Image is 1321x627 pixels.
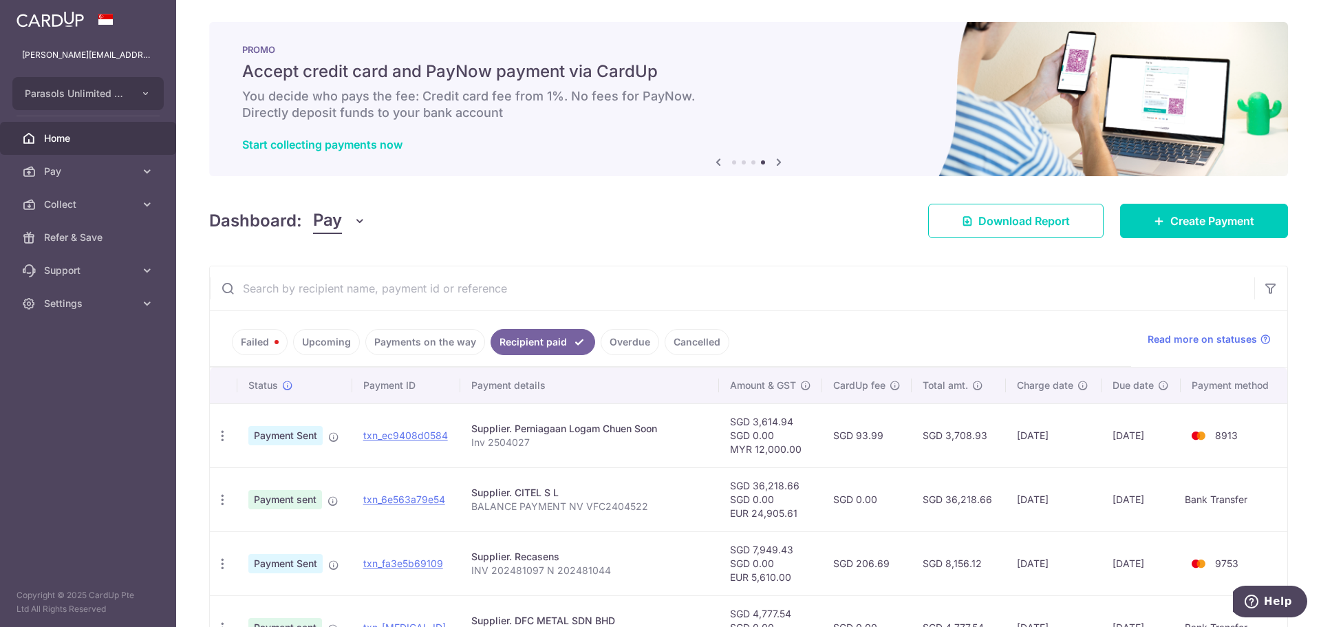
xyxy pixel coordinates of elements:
a: Create Payment [1120,204,1288,238]
input: Search by recipient name, payment id or reference [210,266,1254,310]
img: Bank Card [1185,555,1212,572]
div: Supplier. Recasens [471,550,708,564]
td: SGD 36,218.66 [912,467,1006,531]
img: paynow Banner [209,22,1288,176]
span: Charge date [1017,379,1073,392]
th: Payment method [1181,368,1287,403]
a: Start collecting payments now [242,138,402,151]
h6: You decide who pays the fee: Credit card fee from 1%. No fees for PayNow. Directly deposit funds ... [242,88,1255,121]
td: SGD 206.69 [822,531,912,595]
span: 8913 [1215,429,1238,441]
td: [DATE] [1006,403,1101,467]
img: Bank Card [1185,427,1212,444]
td: [DATE] [1006,531,1101,595]
td: SGD 93.99 [822,403,912,467]
div: Supplier. CITEL S L [471,486,708,500]
iframe: Opens a widget where you can find more information [1233,586,1307,620]
a: Overdue [601,329,659,355]
td: [DATE] [1102,403,1181,467]
a: txn_6e563a79e54 [363,493,445,505]
td: [DATE] [1102,531,1181,595]
button: Parasols Unlimited Pte Ltd [12,77,164,110]
span: Pay [313,208,342,234]
span: Create Payment [1170,213,1254,229]
span: 9753 [1215,557,1238,569]
h5: Accept credit card and PayNow payment via CardUp [242,61,1255,83]
a: txn_ec9408d0584 [363,429,448,441]
h4: Dashboard: [209,209,302,233]
span: Status [248,379,278,392]
a: Cancelled [665,329,729,355]
button: Pay [313,208,366,234]
span: Home [44,131,135,145]
td: SGD 36,218.66 SGD 0.00 EUR 24,905.61 [719,467,822,531]
p: [PERSON_NAME][EMAIL_ADDRESS][DOMAIN_NAME] [22,48,154,62]
a: Upcoming [293,329,360,355]
td: [DATE] [1102,467,1181,531]
span: Payment sent [248,490,322,509]
a: Payments on the way [365,329,485,355]
td: SGD 0.00 [822,467,912,531]
span: translation missing: en.dashboard.dashboard_payments_table.bank_transfer [1185,494,1247,506]
td: SGD 3,708.93 [912,403,1006,467]
p: BALANCE PAYMENT NV VFC2404522 [471,500,708,513]
span: Settings [44,297,135,310]
img: CardUp [17,11,84,28]
span: Amount & GST [730,379,796,392]
span: Payment Sent [248,426,323,445]
span: Parasols Unlimited Pte Ltd [25,87,127,100]
span: Refer & Save [44,231,135,244]
p: INV 202481097 N 202481044 [471,564,708,577]
p: PROMO [242,44,1255,55]
a: Download Report [928,204,1104,238]
a: Recipient paid [491,329,595,355]
span: Total amt. [923,379,968,392]
a: Read more on statuses [1148,332,1271,346]
td: [DATE] [1006,467,1101,531]
span: Payment Sent [248,554,323,573]
span: Due date [1113,379,1154,392]
th: Payment ID [352,368,461,403]
span: Download Report [978,213,1070,229]
span: Support [44,264,135,277]
p: Inv 2504027 [471,436,708,449]
a: txn_fa3e5b69109 [363,557,443,569]
div: Supplier. Perniagaan Logam Chuen Soon [471,422,708,436]
th: Payment details [460,368,719,403]
a: Failed [232,329,288,355]
span: Collect [44,198,135,211]
td: SGD 8,156.12 [912,531,1006,595]
span: Read more on statuses [1148,332,1257,346]
span: Pay [44,164,135,178]
td: SGD 3,614.94 SGD 0.00 MYR 12,000.00 [719,403,822,467]
span: CardUp fee [833,379,885,392]
td: SGD 7,949.43 SGD 0.00 EUR 5,610.00 [719,531,822,595]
